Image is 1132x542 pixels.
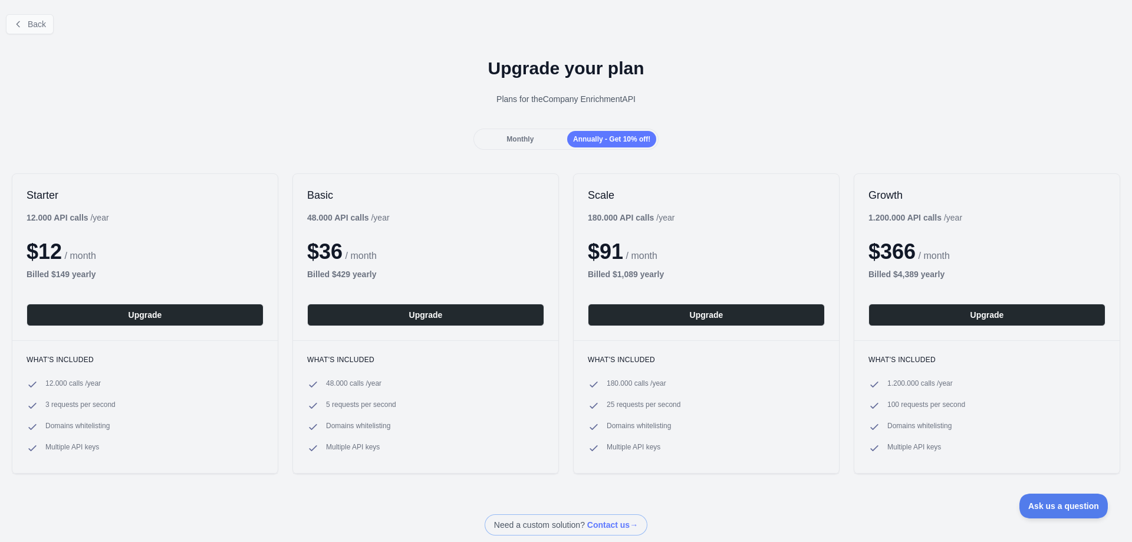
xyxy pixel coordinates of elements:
div: / year [588,212,674,224]
h2: Scale [588,188,825,202]
div: / year [868,212,962,224]
h2: Growth [868,188,1105,202]
iframe: Toggle Customer Support [1019,494,1108,518]
h2: Basic [307,188,544,202]
b: 180.000 API calls [588,213,654,222]
b: 1.200.000 API calls [868,213,942,222]
span: $ 366 [868,239,916,264]
span: $ 91 [588,239,623,264]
